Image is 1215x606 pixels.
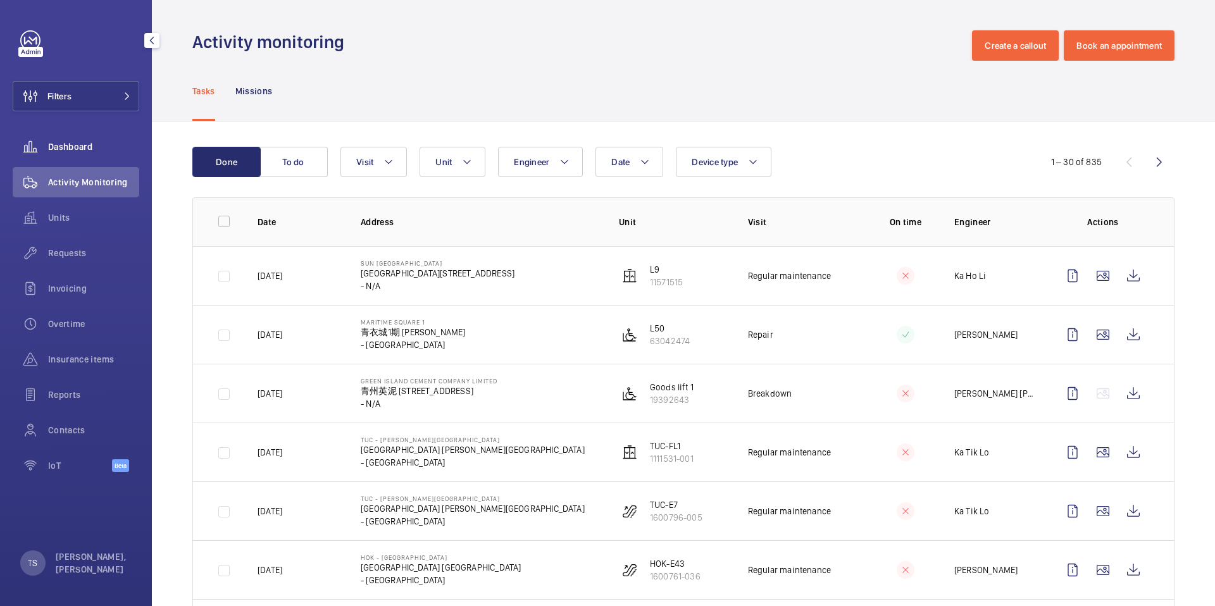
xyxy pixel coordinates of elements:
p: Sun [GEOGRAPHIC_DATA] [361,259,514,267]
p: Unit [619,216,728,228]
button: Unit [420,147,485,177]
span: Reports [48,388,139,401]
p: Ka Tik Lo [954,446,990,459]
p: 青州英泥 [STREET_ADDRESS] [361,385,497,397]
p: Ka Ho Li [954,269,986,282]
button: Engineer [498,147,583,177]
span: Overtime [48,318,139,330]
p: [DATE] [258,387,282,400]
p: - N/A [361,397,497,410]
img: escalator.svg [622,504,637,519]
span: Invoicing [48,282,139,295]
p: [PERSON_NAME], [PERSON_NAME] [56,550,132,576]
p: Date [258,216,340,228]
button: Create a callout [972,30,1059,61]
p: Ka Tik Lo [954,505,990,517]
span: Requests [48,247,139,259]
p: [PERSON_NAME] [954,328,1018,341]
p: HOK-E43 [650,557,701,570]
p: Regular maintenance [748,446,831,459]
span: Visit [356,157,373,167]
p: [GEOGRAPHIC_DATA] [GEOGRAPHIC_DATA] [361,561,521,574]
p: - [GEOGRAPHIC_DATA] [361,515,585,528]
span: Filters [47,90,72,102]
img: escalator.svg [622,562,637,578]
button: Filters [13,81,139,111]
p: 11571515 [650,276,683,288]
img: elevator.svg [622,445,637,460]
p: Actions [1057,216,1149,228]
p: Regular maintenance [748,505,831,517]
p: 19392643 [650,393,694,406]
p: Missions [235,85,273,97]
p: TUC-FL1 [650,440,694,452]
img: platform_lift.svg [622,386,637,401]
img: elevator.svg [622,268,637,283]
p: [GEOGRAPHIC_DATA][STREET_ADDRESS] [361,267,514,280]
button: Book an appointment [1064,30,1174,61]
span: IoT [48,459,112,472]
button: Done [192,147,261,177]
p: Regular maintenance [748,269,831,282]
span: Device type [692,157,738,167]
p: [GEOGRAPHIC_DATA] [PERSON_NAME][GEOGRAPHIC_DATA] [361,443,585,456]
p: - N/A [361,280,514,292]
p: L50 [650,322,690,335]
button: Date [595,147,663,177]
span: Beta [112,459,129,472]
span: Contacts [48,424,139,436]
p: [PERSON_NAME] [PERSON_NAME] [954,387,1037,400]
p: TUC-E7 [650,498,702,511]
p: 1600761-036 [650,570,701,583]
p: 1111531-001 [650,452,694,465]
p: On time [877,216,934,228]
p: - [GEOGRAPHIC_DATA] [361,338,465,351]
button: Device type [676,147,771,177]
p: [PERSON_NAME] [954,564,1018,576]
p: TUC - [PERSON_NAME][GEOGRAPHIC_DATA] [361,495,585,502]
p: TS [28,557,37,569]
p: Repair [748,328,773,341]
span: Unit [435,157,452,167]
p: [DATE] [258,328,282,341]
p: HOK - [GEOGRAPHIC_DATA] [361,553,521,561]
span: Insurance items [48,353,139,366]
p: TUC - [PERSON_NAME][GEOGRAPHIC_DATA] [361,436,585,443]
span: Date [611,157,630,167]
p: Regular maintenance [748,564,831,576]
img: platform_lift.svg [622,327,637,342]
p: - [GEOGRAPHIC_DATA] [361,574,521,586]
p: Breakdown [748,387,792,400]
p: Visit [748,216,857,228]
p: Goods lift 1 [650,381,694,393]
p: 63042474 [650,335,690,347]
p: Address [361,216,599,228]
p: Maritime Square 1 [361,318,465,326]
p: [DATE] [258,564,282,576]
p: [GEOGRAPHIC_DATA] [PERSON_NAME][GEOGRAPHIC_DATA] [361,502,585,515]
p: 青衣城1期 [PERSON_NAME] [361,326,465,338]
p: Green Island Cement Company Limited [361,377,497,385]
span: Units [48,211,139,224]
span: Activity Monitoring [48,176,139,189]
span: Dashboard [48,140,139,153]
span: Engineer [514,157,549,167]
button: To do [259,147,328,177]
p: [DATE] [258,446,282,459]
p: [DATE] [258,505,282,517]
p: [DATE] [258,269,282,282]
h1: Activity monitoring [192,30,352,54]
button: Visit [340,147,407,177]
p: - [GEOGRAPHIC_DATA] [361,456,585,469]
p: Engineer [954,216,1037,228]
p: L9 [650,263,683,276]
p: 1600796-005 [650,511,702,524]
p: Tasks [192,85,215,97]
div: 1 – 30 of 835 [1051,156,1102,168]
